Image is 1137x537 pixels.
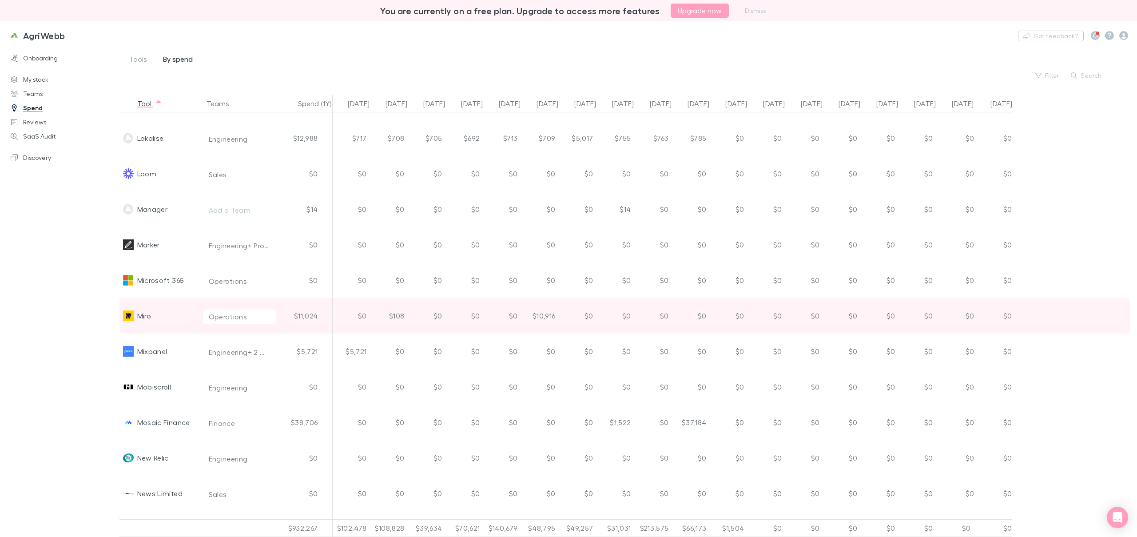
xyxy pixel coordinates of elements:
div: $0 [899,405,937,440]
div: $0 [635,263,672,298]
div: $0 [937,120,974,156]
div: $0 [786,476,823,511]
button: [DATE] [537,95,569,112]
div: $0 [370,334,408,369]
div: $0 [861,334,899,369]
div: $0 [861,298,899,334]
div: $0 [408,263,446,298]
div: $0 [672,263,710,298]
div: $0 [597,440,635,476]
div: $0 [786,369,823,405]
div: $0 [899,191,937,227]
div: $0 [370,156,408,191]
div: Lokalise [137,120,164,156]
img: Microsoft 365's Logo [123,275,134,286]
div: $0 [974,369,1012,405]
button: Operations [203,274,276,288]
div: $0 [899,227,937,263]
div: $0 [370,263,408,298]
div: $0 [899,263,937,298]
div: Mosaic Finance [137,405,190,440]
div: $0 [446,227,484,263]
div: $0 [446,334,484,369]
a: SaaS Audit [2,129,124,143]
div: $0 [974,334,1012,369]
div: Marker [137,227,160,263]
div: $0 [597,263,635,298]
button: [DATE] [839,95,871,112]
div: $0 [823,405,861,440]
img: Lokalise's Logo [123,133,134,143]
div: $0 [559,405,597,440]
div: $0 [559,440,597,476]
div: Engineering + 2 more [209,347,270,358]
div: Mobiscroll [137,369,171,405]
button: Engineering [203,381,276,395]
img: Marker's Logo [123,239,134,250]
div: $0 [710,156,748,191]
a: AgriWebb [4,25,71,46]
div: $708 [370,120,408,156]
div: $0 [484,156,521,191]
div: Operations [209,311,247,322]
div: $0 [521,334,559,369]
div: $0 [279,440,333,476]
div: $692 [446,120,484,156]
img: Loom's Logo [123,168,134,179]
div: $0 [899,440,937,476]
div: $5,721 [333,334,370,369]
img: AgriWebb's Logo [9,30,20,41]
button: Finance [203,416,276,430]
div: News Limited [137,476,183,511]
button: Dismiss [739,5,771,16]
div: Loom [137,156,156,191]
div: $38,706 [279,405,333,440]
div: $0 [370,227,408,263]
div: $0 [899,120,937,156]
div: $0 [484,334,521,369]
button: Upgrade now [671,4,729,18]
button: Operations [203,310,276,324]
div: $713 [484,120,521,156]
div: $0 [408,191,446,227]
div: $1,522 [597,405,635,440]
button: Sales [203,487,276,501]
div: $0 [748,156,786,191]
div: $0 [823,191,861,227]
button: [DATE] [423,95,456,112]
div: $0 [370,476,408,511]
div: $14 [597,191,635,227]
div: $717 [333,120,370,156]
div: $0 [710,369,748,405]
a: Spend [2,101,124,115]
div: $0 [899,369,937,405]
div: $0 [559,263,597,298]
div: $0 [559,334,597,369]
button: Engineering+ Product [203,239,276,253]
div: $0 [597,227,635,263]
div: $0 [937,298,974,334]
button: Teams [207,95,240,112]
div: $37,184 [672,405,710,440]
div: $0 [279,263,333,298]
div: $0 [484,440,521,476]
button: [DATE] [725,95,758,112]
div: $0 [710,120,748,156]
div: $0 [861,191,899,227]
div: $0 [823,334,861,369]
div: Mixpanel [137,334,167,369]
div: $0 [974,263,1012,298]
div: $0 [521,476,559,511]
div: $0 [635,191,672,227]
h3: You are currently on a free plan. Upgrade to access more features [380,5,660,16]
div: $0 [559,191,597,227]
div: $0 [597,476,635,511]
div: $0 [635,476,672,511]
div: $0 [710,191,748,227]
div: $0 [521,263,559,298]
div: $0 [899,298,937,334]
button: Sales [203,167,276,182]
div: Engineering + Product [209,240,270,251]
div: $0 [446,298,484,334]
div: $0 [899,334,937,369]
